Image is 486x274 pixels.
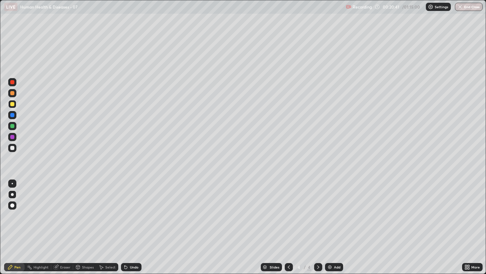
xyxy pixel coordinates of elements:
img: class-settings-icons [428,4,433,10]
div: Undo [130,265,138,269]
button: End Class [455,3,483,11]
div: Eraser [60,265,70,269]
div: Add [334,265,340,269]
div: Highlight [33,265,49,269]
img: end-class-cross [457,4,463,10]
p: Settings [435,5,448,9]
p: LIVE [6,4,15,10]
p: Recording [353,4,372,10]
div: Slides [270,265,279,269]
img: recording.375f2c34.svg [346,4,351,10]
p: Human Health & Diseases - 07 [20,4,78,10]
div: More [471,265,480,269]
div: Select [105,265,116,269]
div: 4 [296,265,302,269]
div: 4 [307,264,311,270]
div: Pen [14,265,21,269]
div: / [304,265,306,269]
img: add-slide-button [327,264,333,270]
div: Shapes [82,265,94,269]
